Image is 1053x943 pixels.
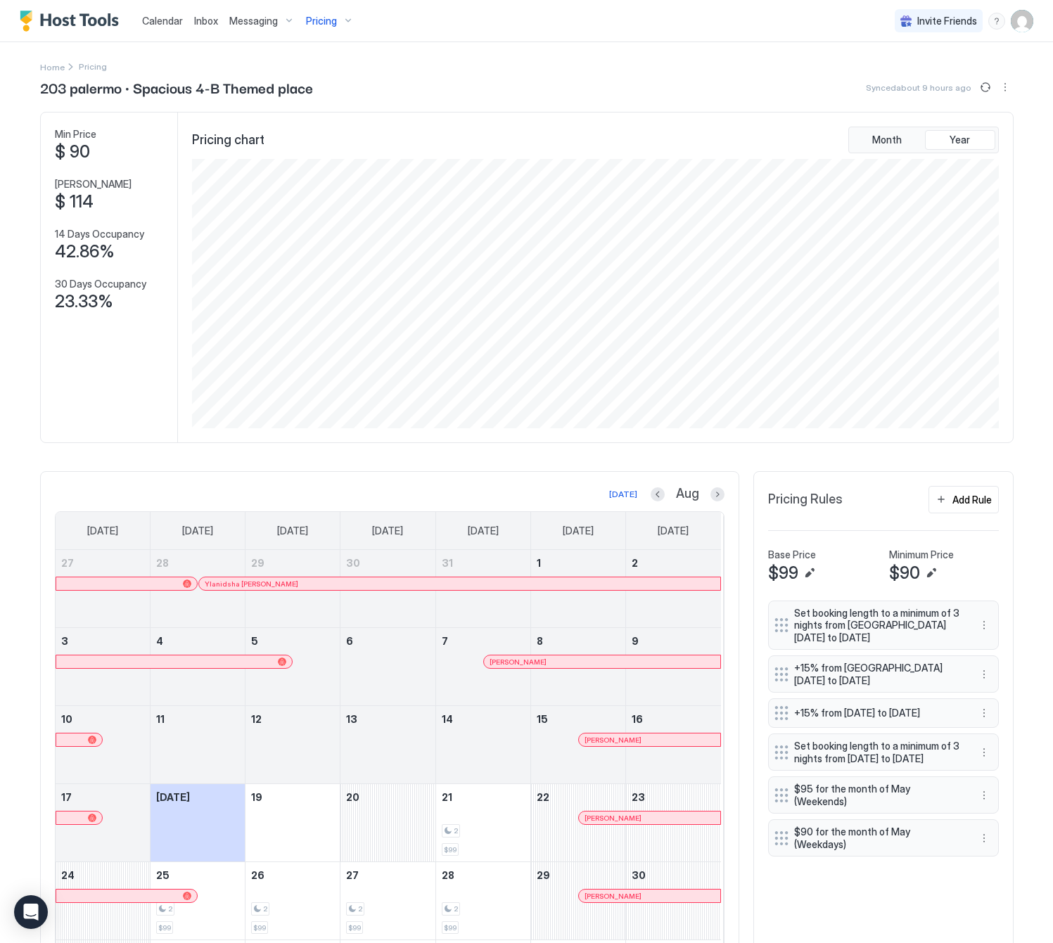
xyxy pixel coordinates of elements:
span: 19 [251,791,262,803]
span: 13 [346,713,357,725]
span: 23 [632,791,645,803]
span: [DATE] [182,525,213,537]
a: August 4, 2025 [151,628,245,654]
button: More options [976,617,993,634]
span: 29 [537,869,550,881]
span: 28 [442,869,454,881]
a: August 28, 2025 [436,862,530,888]
button: More options [976,744,993,761]
span: 7 [442,635,448,647]
span: +15% from [GEOGRAPHIC_DATA][DATE] to [DATE] [794,662,962,686]
td: August 1, 2025 [530,550,625,628]
span: $90 for the month of May (Weekdays) [794,826,962,850]
div: User profile [1011,10,1033,32]
span: [PERSON_NAME] [585,736,642,745]
span: 15 [537,713,548,725]
td: July 28, 2025 [151,550,245,628]
button: Month [852,130,922,150]
a: Calendar [142,13,183,28]
span: [PERSON_NAME] [490,657,547,667]
span: [DATE] [563,525,594,537]
span: 27 [346,869,359,881]
span: [DATE] [277,525,308,537]
td: August 14, 2025 [435,706,530,784]
div: tab-group [848,127,999,153]
span: Ylanidsha [PERSON_NAME] [205,579,298,589]
span: [DATE] [658,525,689,537]
span: 25 [156,869,170,881]
span: Breadcrumb [79,61,107,72]
td: August 16, 2025 [625,706,720,784]
span: Set booking length to a minimum of 3 nights from [DATE] to [DATE] [794,740,962,764]
a: July 27, 2025 [56,550,151,576]
button: Sync prices [977,79,994,96]
td: August 12, 2025 [245,706,340,784]
td: August 20, 2025 [340,784,435,862]
span: $99 [158,923,171,932]
a: August 2, 2025 [626,550,721,576]
a: August 29, 2025 [531,862,625,888]
span: $99 [444,845,457,854]
span: Inbox [194,15,218,27]
span: [PERSON_NAME] [585,814,642,823]
td: August 9, 2025 [625,628,720,706]
span: 11 [156,713,165,725]
a: August 30, 2025 [626,862,721,888]
span: 22 [537,791,549,803]
td: August 19, 2025 [245,784,340,862]
a: August 10, 2025 [56,706,151,732]
div: menu [976,705,993,721]
a: August 13, 2025 [340,706,435,732]
button: Next month [710,487,725,501]
a: August 8, 2025 [531,628,625,654]
span: $ 114 [55,191,94,212]
span: Invite Friends [917,15,977,27]
a: August 9, 2025 [626,628,721,654]
a: August 17, 2025 [56,784,151,810]
span: 42.86% [55,241,115,262]
span: [DATE] [372,525,403,537]
td: August 7, 2025 [435,628,530,706]
span: 6 [346,635,353,647]
a: Wednesday [358,512,417,550]
span: 12 [251,713,262,725]
td: August 5, 2025 [245,628,340,706]
span: $90 [889,563,920,584]
button: Add Rule [928,486,999,513]
span: Month [872,134,902,146]
span: 20 [346,791,359,803]
span: 21 [442,791,452,803]
span: 16 [632,713,643,725]
a: July 28, 2025 [151,550,245,576]
div: menu [997,79,1014,96]
div: Host Tools Logo [20,11,125,32]
a: August 11, 2025 [151,706,245,732]
td: July 31, 2025 [435,550,530,628]
span: Calendar [142,15,183,27]
div: [PERSON_NAME] [490,657,715,667]
span: 28 [156,557,169,569]
span: 8 [537,635,543,647]
td: August 30, 2025 [625,862,720,940]
span: 2 [632,557,638,569]
span: Pricing chart [192,132,264,148]
a: Tuesday [263,512,322,550]
a: August 25, 2025 [151,862,245,888]
div: [DATE] [609,488,637,501]
div: menu [976,744,993,761]
td: August 23, 2025 [625,784,720,862]
span: Base Price [768,549,816,561]
a: Saturday [644,512,703,550]
span: 3 [61,635,68,647]
span: 30 Days Occupancy [55,278,146,290]
a: August 23, 2025 [626,784,721,810]
td: August 15, 2025 [530,706,625,784]
a: August 22, 2025 [531,784,625,810]
span: 2 [168,904,172,913]
span: 26 [251,869,264,881]
a: August 12, 2025 [245,706,340,732]
a: August 27, 2025 [340,862,435,888]
span: [DATE] [468,525,499,537]
td: August 28, 2025 [435,862,530,940]
span: 17 [61,791,72,803]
